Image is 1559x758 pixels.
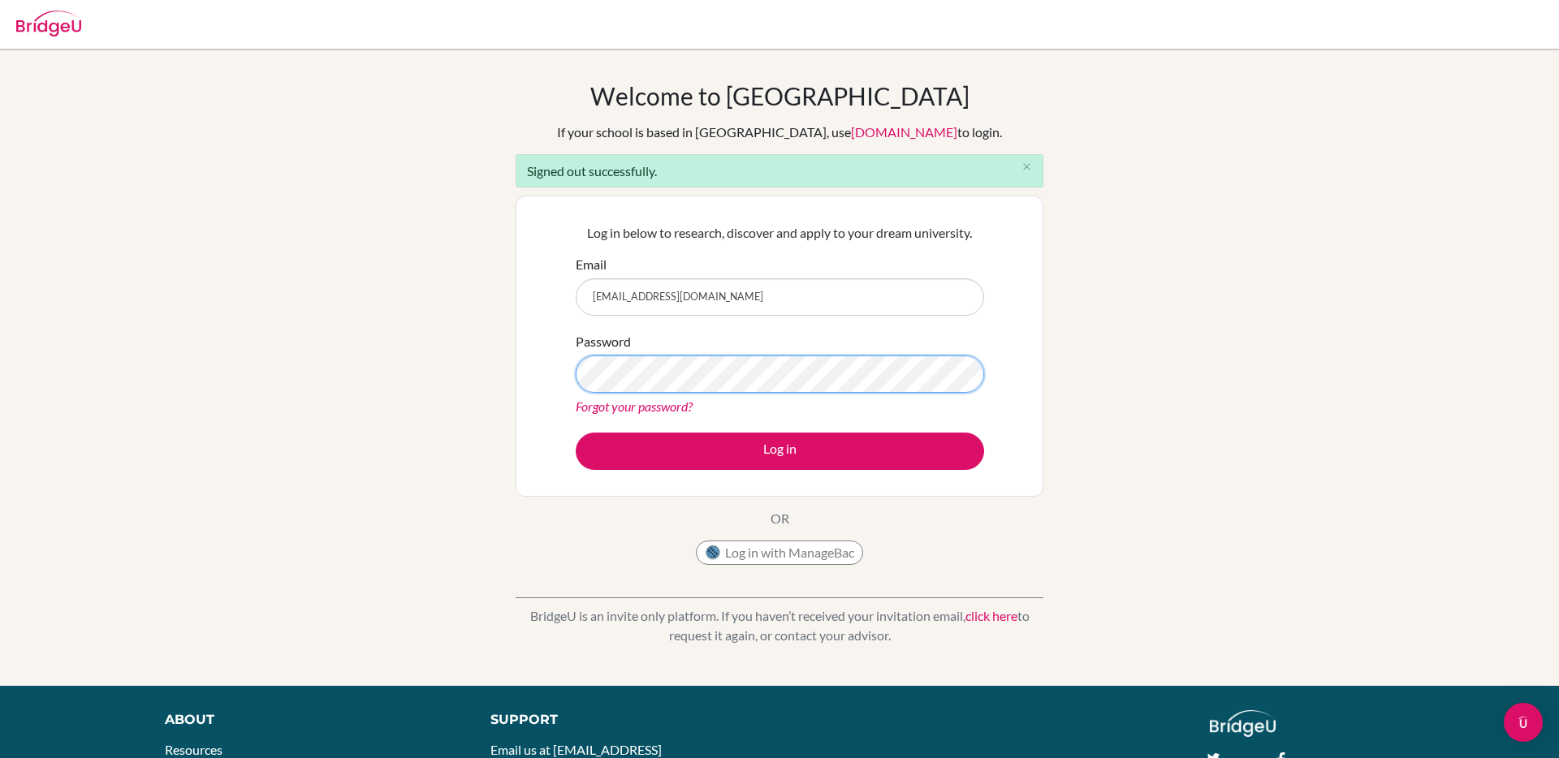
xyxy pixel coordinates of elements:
[771,509,789,528] p: OR
[576,223,984,243] p: Log in below to research, discover and apply to your dream university.
[1010,155,1043,179] button: Close
[696,541,863,565] button: Log in with ManageBac
[516,154,1043,187] div: Signed out successfully.
[1504,703,1543,742] div: Open Intercom Messenger
[557,123,1002,142] div: If your school is based in [GEOGRAPHIC_DATA], use to login.
[576,332,631,351] label: Password
[516,606,1043,645] p: BridgeU is an invite only platform. If you haven’t received your invitation email, to request it ...
[1021,161,1033,173] i: close
[851,124,957,140] a: [DOMAIN_NAME]
[165,742,222,757] a: Resources
[490,710,761,730] div: Support
[16,11,81,37] img: Bridge-U
[576,433,984,470] button: Log in
[965,608,1017,623] a: click here
[1210,710,1276,737] img: logo_white@2x-f4f0deed5e89b7ecb1c2cc34c3e3d731f90f0f143d5ea2071677605dd97b5244.png
[590,81,970,110] h1: Welcome to [GEOGRAPHIC_DATA]
[165,710,454,730] div: About
[576,255,607,274] label: Email
[576,398,693,414] a: Forgot your password?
